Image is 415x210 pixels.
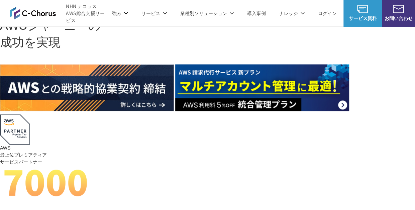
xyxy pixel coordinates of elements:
[357,5,368,13] img: AWS総合支援サービス C-Chorus サービス資料
[180,10,234,17] p: 業種別ソリューション
[112,10,128,17] p: 強み
[279,10,305,17] p: ナレッジ
[393,5,404,13] img: お問い合わせ
[247,10,266,17] a: 導入事例
[10,3,105,24] a: AWS総合支援サービス C-Chorus NHN テコラスAWS総合支援サービス
[343,15,382,22] span: サービス資料
[66,3,105,24] span: NHN テコラス AWS総合支援サービス
[141,10,167,17] p: サービス
[382,15,415,22] span: お問い合わせ
[10,7,56,20] img: AWS総合支援サービス C-Chorus
[318,10,337,17] a: ログイン
[175,64,349,111] img: AWS請求代行サービス 統合管理プラン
